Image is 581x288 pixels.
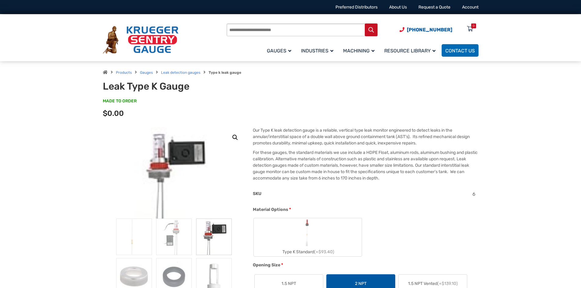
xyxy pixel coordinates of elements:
div: 0 [473,23,475,28]
a: Resource Library [381,43,442,58]
a: View full-screen image gallery [230,132,241,143]
span: Opening Size [253,262,280,268]
img: Leak Detection Gauge [302,218,314,247]
span: Industries [301,48,333,54]
span: Material Options [253,207,288,212]
span: MADE TO ORDER [103,98,137,104]
a: Phone Number (920) 434-8860 [400,26,452,34]
span: (+$139.10) [437,281,458,286]
div: Type K Standard [254,247,362,256]
a: Products [116,70,132,75]
p: For these gauges, the standard materials we use include a HDPE Float, aluminum rods, aluminum bus... [253,149,478,181]
a: Contact Us [442,44,479,57]
a: Request a Quote [418,5,450,10]
a: Gauges [263,43,297,58]
h1: Leak Type K Gauge [103,80,253,92]
strong: Type k leak gauge [209,70,241,75]
img: Leak Type K Gauge - Image 3 [196,219,232,255]
span: 1.5 NPT Vented [408,280,458,287]
abbr: required [281,262,283,268]
span: 2 NPT [355,280,367,287]
img: Leak Detection Gauge [116,219,152,255]
a: Machining [339,43,381,58]
abbr: required [289,206,291,213]
a: Gauges [140,70,153,75]
span: $0.00 [103,109,124,118]
p: Our Type K leak detection gauge is a reliable, vertical type leak monitor engineered to detect le... [253,127,478,146]
a: Preferred Distributors [335,5,378,10]
label: Type K Standard [254,218,362,256]
span: (+$93.40) [314,249,334,254]
a: Account [462,5,479,10]
span: Machining [343,48,375,54]
span: Resource Library [384,48,436,54]
a: About Us [389,5,407,10]
img: Leak Type K Gauge - Image 2 [156,219,192,255]
a: Leak detection gauges [161,70,200,75]
span: 6 [472,191,475,197]
span: Contact Us [445,48,475,54]
a: Industries [297,43,339,58]
span: Gauges [267,48,291,54]
img: Krueger Sentry Gauge [103,26,178,54]
span: SKU [253,191,261,196]
span: 1.5 NPT [282,280,296,287]
span: [PHONE_NUMBER] [407,27,452,33]
img: Leak Type K Gauge - Image 3 [134,127,214,219]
